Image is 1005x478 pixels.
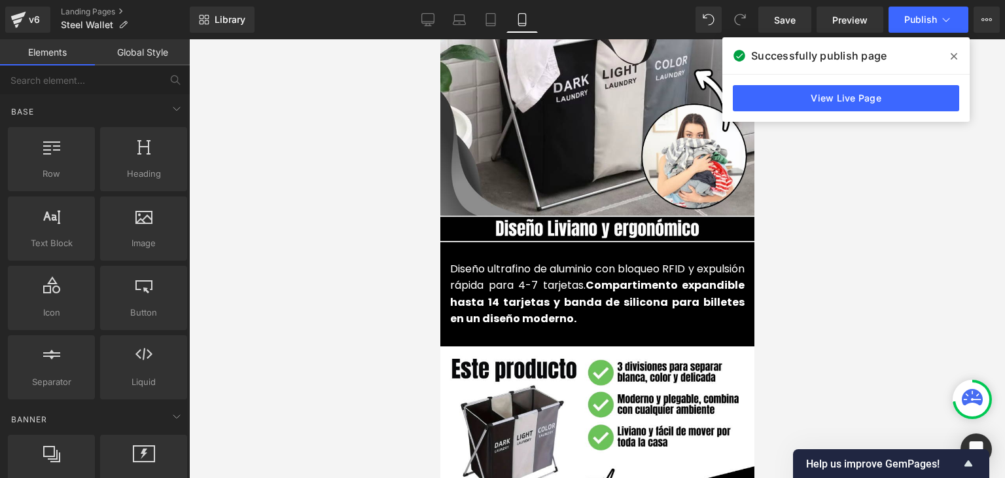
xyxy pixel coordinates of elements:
[974,7,1000,33] button: More
[215,14,245,26] span: Library
[95,39,190,65] a: Global Style
[475,7,506,33] a: Tablet
[61,7,190,17] a: Landing Pages
[10,222,304,287] font: Diseño ultrafino de aluminio con bloqueo RFID y expulsión rápida para 4-7 tarjetas.
[104,236,183,250] span: Image
[733,85,959,111] a: View Live Page
[444,7,475,33] a: Laptop
[774,13,796,27] span: Save
[10,105,35,118] span: Base
[806,458,961,470] span: Help us improve GemPages!
[26,11,43,28] div: v6
[190,7,255,33] a: New Library
[61,20,113,30] span: Steel Wallet
[806,456,976,471] button: Show survey - Help us improve GemPages!
[5,7,50,33] a: v6
[104,306,183,320] span: Button
[10,413,48,426] span: Banner
[104,167,183,181] span: Heading
[889,7,968,33] button: Publish
[104,375,183,389] span: Liquid
[832,13,868,27] span: Preview
[12,236,91,250] span: Text Block
[727,7,753,33] button: Redo
[961,433,992,465] div: Open Intercom Messenger
[12,375,91,389] span: Separator
[412,7,444,33] a: Desktop
[751,48,887,64] span: Successfully publish page
[904,14,937,25] span: Publish
[817,7,883,33] a: Preview
[10,238,304,287] strong: Compartimento expandible hasta 14 tarjetas y banda de silicona para billetes en un diseño moderno.
[12,167,91,181] span: Row
[696,7,722,33] button: Undo
[12,306,91,320] span: Icon
[506,7,538,33] a: Mobile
